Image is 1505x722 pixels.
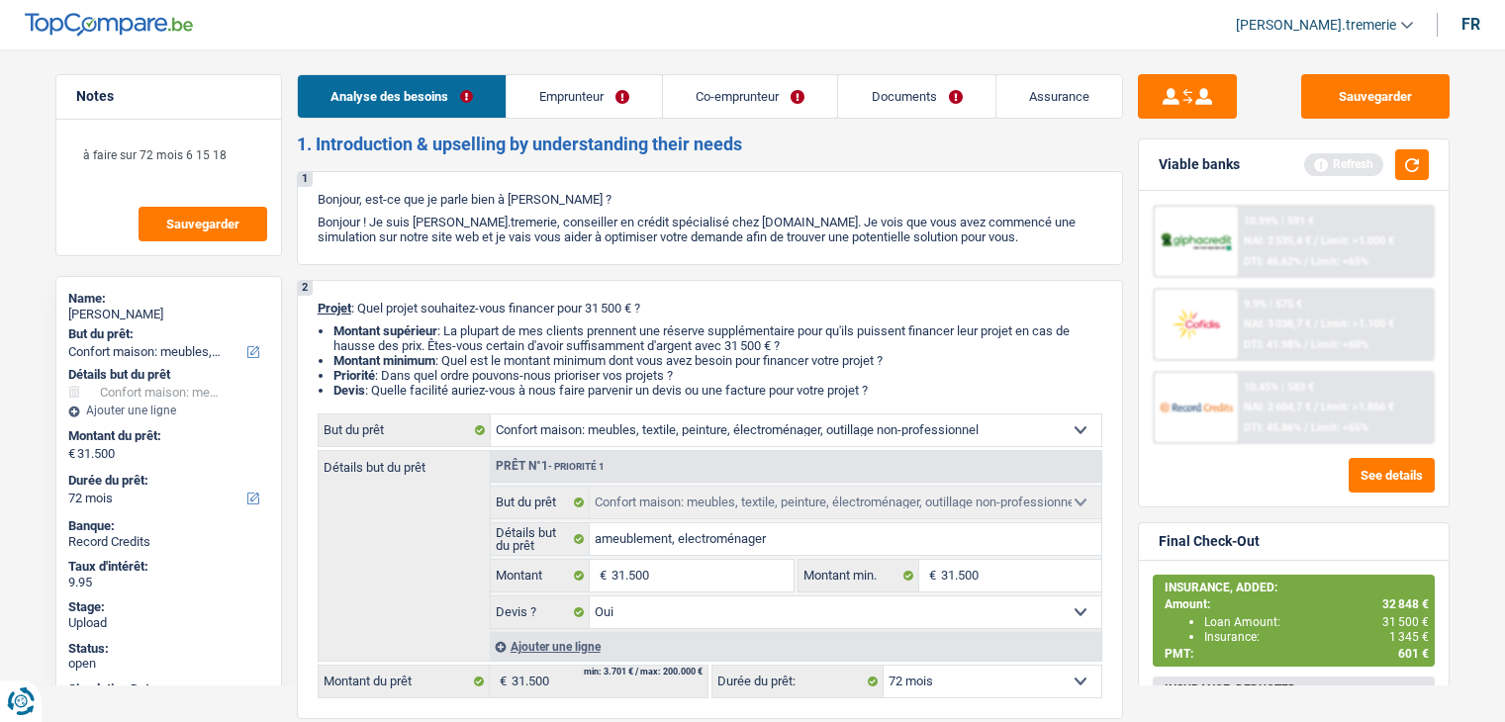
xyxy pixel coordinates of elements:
span: / [1314,401,1318,413]
span: € [919,560,941,591]
span: DTI: 46.62% [1244,255,1301,268]
li: : La plupart de mes clients prennent une réserve supplémentaire pour qu'ils puissent financer leu... [333,323,1102,353]
div: PMT: [1165,647,1429,661]
span: Limit: <65% [1311,421,1368,434]
label: Montant [491,560,591,591]
h2: 1. Introduction & upselling by understanding their needs [297,134,1123,155]
div: Amount: [1165,597,1429,611]
span: DTI: 45.86% [1244,421,1301,434]
span: € [68,446,75,462]
div: 10.99% | 591 € [1244,215,1314,227]
div: 9.95 [68,575,269,590]
div: Record Credits [68,534,269,550]
span: Limit: <60% [1311,338,1368,351]
a: Analyse des besoins [298,75,506,118]
div: 2 [298,281,313,296]
label: But du prêt [319,414,491,446]
a: [PERSON_NAME].tremerie [1220,9,1413,42]
a: Assurance [996,75,1122,118]
img: AlphaCredit [1160,230,1233,253]
div: Viable banks [1159,156,1240,173]
span: 601 € [1398,647,1429,661]
div: Name: [68,291,269,307]
div: Ajouter une ligne [68,404,269,417]
label: Devis ? [491,596,591,628]
span: DTI: 41.98% [1244,338,1301,351]
div: Status: [68,641,269,657]
label: Montant min. [799,560,919,591]
span: Projet [318,301,351,316]
span: Limit: >1.856 € [1321,401,1394,413]
span: Sauvegarder [166,218,239,230]
button: Sauvegarder [1301,74,1450,119]
a: Emprunteur [507,75,662,118]
div: Détails but du prêt [68,367,269,383]
div: Stage: [68,599,269,615]
label: Montant du prêt [319,666,490,697]
p: Bonjour, est-ce que je parle bien à [PERSON_NAME] ? [318,192,1102,207]
strong: Montant minimum [333,353,435,368]
span: Limit: >1.000 € [1321,234,1394,247]
div: Refresh [1304,153,1383,175]
span: € [490,666,512,697]
a: Co-emprunteur [663,75,837,118]
span: / [1314,317,1318,330]
img: Record Credits [1160,389,1233,425]
span: [PERSON_NAME].tremerie [1236,17,1396,34]
div: [PERSON_NAME] [68,307,269,322]
span: Devis [333,383,365,398]
label: Montant du prêt: [68,428,265,444]
p: Bonjour ! Je suis [PERSON_NAME].tremerie, conseiller en crédit spécialisé chez [DOMAIN_NAME]. Je ... [318,215,1102,244]
h5: Notes [76,88,261,105]
span: / [1314,234,1318,247]
img: Cofidis [1160,306,1233,342]
label: Durée du prêt: [68,473,265,489]
strong: Priorité [333,368,375,383]
div: Simulation Date: [68,681,269,697]
label: Détails but du prêt [491,523,591,555]
span: 31 500 € [1382,615,1429,629]
div: Banque: [68,518,269,534]
label: But du prêt [491,487,591,518]
div: Prêt n°1 [491,460,610,473]
span: NAI: 2 604,7 € [1244,401,1311,413]
label: Durée du prêt: [712,666,884,697]
div: 10.45% | 583 € [1244,381,1314,394]
p: : Quel projet souhaitez-vous financer pour 31 500 € ? [318,301,1102,316]
div: INSURANCE, DEDUCTED: [1165,682,1429,696]
div: Insurance: [1204,630,1429,644]
img: TopCompare Logo [25,13,193,37]
div: Taux d'intérêt: [68,559,269,575]
div: min: 3.701 € / max: 200.000 € [584,668,703,677]
span: 1 345 € [1389,630,1429,644]
span: € [590,560,611,591]
span: NAI: 3 038,7 € [1244,317,1311,330]
div: fr [1461,15,1480,34]
span: / [1304,421,1308,434]
span: / [1304,255,1308,268]
span: Limit: >1.100 € [1321,317,1394,330]
span: - Priorité 1 [548,461,605,472]
button: Sauvegarder [139,207,267,241]
span: 32 848 € [1382,597,1429,611]
li: : Quelle facilité auriez-vous à nous faire parvenir un devis ou une facture pour votre projet ? [333,383,1102,398]
a: Documents [838,75,994,118]
div: INSURANCE, ADDED: [1165,581,1429,594]
li: : Dans quel ordre pouvons-nous prioriser vos projets ? [333,368,1102,383]
span: Limit: <65% [1311,255,1368,268]
span: NAI: 2 535,4 € [1244,234,1311,247]
div: open [68,656,269,672]
label: Détails but du prêt [319,451,490,474]
div: Final Check-Out [1159,533,1260,550]
button: See details [1349,458,1435,493]
strong: Montant supérieur [333,323,437,338]
div: Ajouter une ligne [490,632,1101,661]
li: : Quel est le montant minimum dont vous avez besoin pour financer votre projet ? [333,353,1102,368]
div: Loan Amount: [1204,615,1429,629]
label: But du prêt: [68,326,265,342]
div: Upload [68,615,269,631]
div: 1 [298,172,313,187]
div: 9.9% | 575 € [1244,298,1302,311]
span: / [1304,338,1308,351]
